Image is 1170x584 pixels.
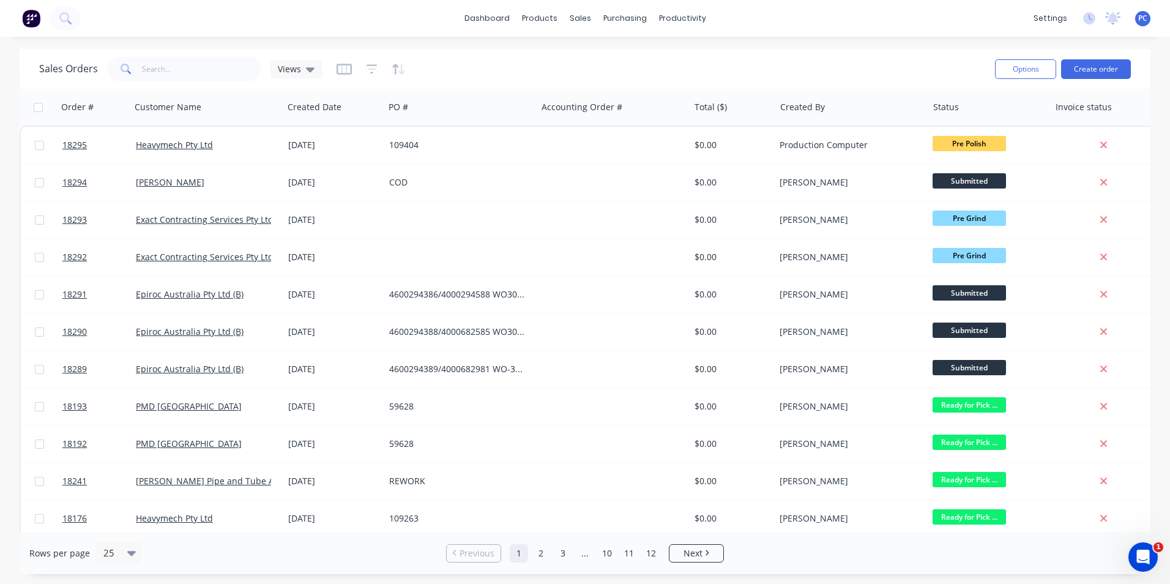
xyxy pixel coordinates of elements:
span: Next [684,547,702,560]
span: Help [204,413,224,421]
div: Update [25,275,64,289]
span: 1 [1153,542,1163,552]
div: Invoice status [1056,101,1112,113]
a: Page 10 [598,544,616,563]
span: Pre Grind [933,248,1006,263]
div: [PERSON_NAME] [780,475,915,487]
div: Order # [61,101,94,113]
div: [PERSON_NAME] [780,512,915,525]
div: $0.00 [695,363,766,375]
div: [DATE] [288,438,379,450]
a: Previous page [447,547,501,560]
span: 18193 [62,400,87,413]
button: Messages [61,382,122,431]
div: sales [564,9,597,28]
div: [PERSON_NAME] [780,400,915,413]
div: 4600294388/4000682585 WO307566 Quote #4093 [389,326,525,338]
div: Accounting Order # [542,101,622,113]
span: News [141,413,165,421]
a: 18290 [62,313,136,350]
div: $0.00 [695,512,766,525]
span: Submitted [933,173,1006,189]
div: [PERSON_NAME] [780,214,915,226]
div: Status [933,101,959,113]
div: 59628 [389,400,525,413]
span: Pre Polish [933,136,1006,151]
span: Rows per page [29,547,90,560]
div: [DATE] [288,214,379,226]
div: Hi there, [25,312,198,324]
a: 18291 [62,276,136,313]
div: [DATE] [288,326,379,338]
div: [DATE] [288,251,379,263]
span: Submitted [933,323,1006,338]
div: Customer Name [135,101,201,113]
a: Epiroc Australia Pty Ltd (B) [136,363,244,375]
button: Create order [1061,59,1131,79]
div: $0.00 [695,176,766,189]
a: Jump forward [576,544,594,563]
a: 18192 [62,425,136,462]
span: 18291 [62,288,87,301]
span: 18241 [62,475,87,487]
div: $0.00 [695,288,766,301]
a: Epiroc Australia Pty Ltd (B) [136,288,244,300]
div: settings [1027,9,1073,28]
a: 18176 [62,500,136,537]
a: PMD [GEOGRAPHIC_DATA] [136,438,242,449]
div: Ask a question [25,155,205,168]
div: UpdateFeature updateFactory Weekly Updates - [DATE]Hi there, [12,265,233,335]
div: $0.00 [695,400,766,413]
a: Epiroc Australia Pty Ltd (B) [136,326,244,337]
div: Total ($) [695,101,727,113]
h2: Have an idea or feature request? [25,208,220,220]
button: Options [995,59,1056,79]
span: 18290 [62,326,87,338]
div: $0.00 [695,438,766,450]
div: Ask a questionAI Agent and team can help [12,144,233,191]
div: REWORK [389,475,525,487]
a: 18295 [62,127,136,163]
h2: Factory Feature Walkthroughs [25,351,220,364]
img: Factory [22,9,40,28]
ul: Pagination [441,544,729,563]
a: 18193 [62,388,136,425]
a: Exact Contracting Services Pty Ltd [136,251,274,263]
div: Created Date [288,101,341,113]
div: COD [389,176,525,189]
iframe: Intercom live chat [1128,542,1158,572]
div: $0.00 [695,251,766,263]
div: [PERSON_NAME] [780,251,915,263]
div: [DATE] [288,475,379,487]
button: Help [184,382,245,431]
div: purchasing [597,9,653,28]
span: Previous [460,547,494,560]
a: Page 2 [532,544,550,563]
div: 4600294386/4000294588 WO307569 Quote #4094 [389,288,525,301]
span: PC [1138,13,1147,24]
div: [DATE] [288,288,379,301]
div: $0.00 [695,475,766,487]
a: Heavymech Pty Ltd [136,139,213,151]
div: $0.00 [695,139,766,151]
span: Home [17,413,44,421]
div: [PERSON_NAME] [780,363,915,375]
span: Messages [71,413,113,421]
div: [DATE] [288,400,379,413]
a: 18293 [62,201,136,238]
div: [DATE] [288,363,379,375]
input: Search... [142,57,261,81]
a: Page 3 [554,544,572,563]
div: [DATE] [288,512,379,525]
img: logo [24,23,97,43]
span: 18289 [62,363,87,375]
div: $0.00 [695,326,766,338]
span: Pre Grind [933,211,1006,226]
a: PMD [GEOGRAPHIC_DATA] [136,400,242,412]
span: 18192 [62,438,87,450]
a: dashboard [458,9,516,28]
a: Page 11 [620,544,638,563]
span: 18176 [62,512,87,525]
span: Submitted [933,360,1006,375]
span: Views [278,62,301,75]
